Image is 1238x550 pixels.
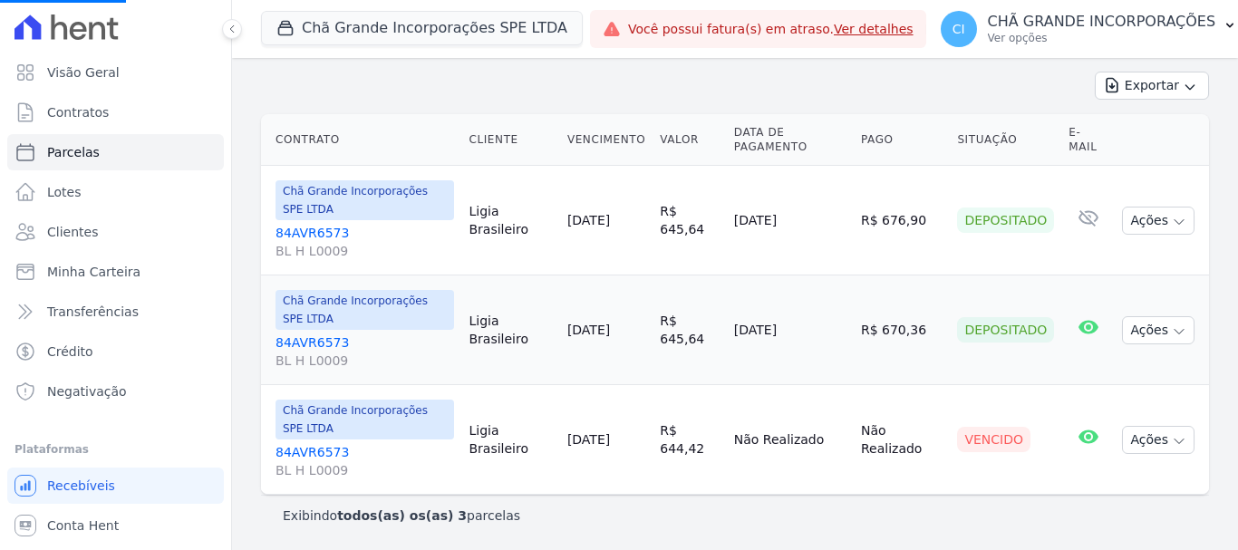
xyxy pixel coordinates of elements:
[47,516,119,535] span: Conta Hent
[653,166,727,275] td: R$ 645,64
[283,507,520,525] p: Exibindo parcelas
[461,275,559,385] td: Ligia Brasileiro
[653,114,727,166] th: Valor
[1095,72,1209,100] button: Exportar
[47,343,93,361] span: Crédito
[7,373,224,410] a: Negativação
[47,103,109,121] span: Contratos
[47,183,82,201] span: Lotes
[15,439,217,460] div: Plataformas
[854,166,950,275] td: R$ 676,90
[461,166,559,275] td: Ligia Brasileiro
[7,294,224,330] a: Transferências
[7,254,224,290] a: Minha Carteira
[854,385,950,495] td: Não Realizado
[727,166,854,275] td: [DATE]
[47,382,127,400] span: Negativação
[461,114,559,166] th: Cliente
[560,114,653,166] th: Vencimento
[276,352,454,370] span: BL H L0009
[261,114,461,166] th: Contrato
[7,333,224,370] a: Crédito
[957,427,1030,452] div: Vencido
[261,11,583,45] button: Chã Grande Incorporações SPE LTDA
[567,323,610,337] a: [DATE]
[1122,316,1194,344] button: Ações
[7,134,224,170] a: Parcelas
[47,303,139,321] span: Transferências
[276,290,454,330] span: Chã Grande Incorporações SPE LTDA
[727,275,854,385] td: [DATE]
[727,114,854,166] th: Data de Pagamento
[854,114,950,166] th: Pago
[653,275,727,385] td: R$ 645,64
[276,180,454,220] span: Chã Grande Incorporações SPE LTDA
[276,333,454,370] a: 84AVR6573BL H L0009
[988,31,1216,45] p: Ver opções
[276,242,454,260] span: BL H L0009
[7,54,224,91] a: Visão Geral
[276,443,454,479] a: 84AVR6573BL H L0009
[337,508,467,523] b: todos(as) os(as) 3
[47,143,100,161] span: Parcelas
[988,13,1216,31] p: CHÃ GRANDE INCORPORAÇÕES
[834,22,914,36] a: Ver detalhes
[567,432,610,447] a: [DATE]
[7,507,224,544] a: Conta Hent
[7,214,224,250] a: Clientes
[7,94,224,130] a: Contratos
[461,385,559,495] td: Ligia Brasileiro
[276,461,454,479] span: BL H L0009
[727,385,854,495] td: Não Realizado
[957,317,1054,343] div: Depositado
[7,174,224,210] a: Lotes
[47,223,98,241] span: Clientes
[854,275,950,385] td: R$ 670,36
[1061,114,1115,166] th: E-mail
[276,224,454,260] a: 84AVR6573BL H L0009
[953,23,965,35] span: CI
[1122,207,1194,235] button: Ações
[567,213,610,227] a: [DATE]
[628,20,914,39] span: Você possui fatura(s) em atraso.
[7,468,224,504] a: Recebíveis
[47,63,120,82] span: Visão Geral
[950,114,1061,166] th: Situação
[276,400,454,439] span: Chã Grande Incorporações SPE LTDA
[1122,426,1194,454] button: Ações
[47,263,140,281] span: Minha Carteira
[653,385,727,495] td: R$ 644,42
[957,207,1054,233] div: Depositado
[47,477,115,495] span: Recebíveis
